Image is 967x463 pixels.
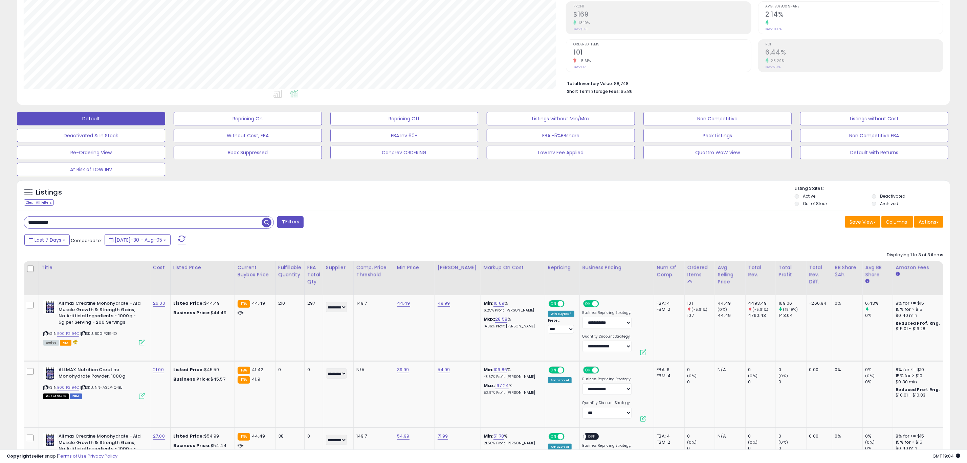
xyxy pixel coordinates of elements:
div: FBA: 4 [657,433,679,439]
button: [DATE]-30 - Aug-05 [105,234,171,246]
h2: 6.44% [766,48,943,58]
b: Business Price: [173,442,211,449]
label: Deactivated [880,193,905,199]
a: B00IP2I94O [57,385,79,390]
small: (0%) [748,440,758,445]
p: 14.86% Profit [PERSON_NAME] [484,324,540,329]
div: 15% for > $15 [896,306,952,313]
b: Min: [484,433,494,439]
small: (-5.61%) [692,307,708,312]
b: Min: [484,300,494,306]
button: Columns [881,216,913,228]
button: FBA Inv 60+ [330,129,479,142]
div: 0% [865,313,893,319]
a: 51.78 [493,433,504,440]
small: FBA [238,433,250,441]
div: $0.30 min [896,379,952,385]
div: 44.49 [718,313,745,319]
a: 28.58 [495,316,507,323]
div: FBA: 4 [657,300,679,306]
button: Repricing On [174,112,322,125]
small: (0%) [779,440,788,445]
div: Title [42,264,147,271]
b: Short Term Storage Fees: [567,88,620,94]
a: 71.99 [438,433,448,440]
button: Listings without Min/Max [487,112,635,125]
div: N/A [356,367,389,373]
button: Without Cost, FBA [174,129,322,142]
div: Amazon Fees [896,264,954,271]
div: FBM: 4 [657,373,679,379]
div: Min Price [397,264,432,271]
div: FBA: 6 [657,367,679,373]
div: % [484,316,540,329]
div: N/A [718,367,740,373]
button: Low Inv Fee Applied [487,146,635,159]
span: OFF [564,367,574,373]
span: OFF [586,434,597,440]
b: Reduced Prof. Rng. [896,387,940,392]
div: 6.43% [865,300,893,306]
a: 21.00 [153,366,164,373]
div: 0 [748,433,776,439]
small: Avg BB Share. [865,278,870,284]
div: 4760.43 [748,313,776,319]
small: (0%) [687,440,697,445]
span: 2025-08-14 19:04 GMT [932,453,960,459]
a: 167.24 [495,382,509,389]
small: Prev: 0.00% [766,27,782,31]
div: FBA Total Qty [307,264,320,285]
th: CSV column name: cust_attr_1_Supplier [323,261,353,295]
span: Profit [573,5,751,8]
b: Listed Price: [173,300,204,306]
div: Ordered Items [687,264,712,278]
small: 25.29% [769,58,785,63]
h2: $169 [573,11,751,20]
div: Total Rev. Diff. [809,264,829,285]
b: Max: [484,316,496,322]
label: Quantity Discount Strategy: [583,334,632,339]
b: Min: [484,366,494,373]
a: 27.00 [153,433,165,440]
button: At Risk of LOW INV [17,163,165,176]
img: 41STjVAVJ-L._SL40_.jpg [43,300,57,314]
div: Preset: [548,318,574,334]
label: Quantity Discount Strategy: [583,401,632,405]
strong: Copyright [7,453,31,459]
button: FBA -5%BBshare [487,129,635,142]
span: OFF [598,301,609,307]
li: $8,748 [567,79,938,87]
button: Listings without Cost [800,112,948,125]
span: FBM [70,394,82,399]
small: (0%) [779,373,788,379]
div: Win BuyBox * [548,311,574,317]
b: ALLMAX Nutrition Creatine Monohydrate Powder, 1000g [59,367,141,381]
div: Listed Price [173,264,232,271]
div: $15.01 - $16.28 [896,326,952,332]
div: $0.40 min [896,313,952,319]
div: ASIN: [43,367,145,398]
span: ON [584,301,592,307]
i: hazardous material [71,340,79,344]
button: Filters [277,216,304,228]
a: 54.99 [438,366,450,373]
p: 21.50% Profit [PERSON_NAME] [484,441,540,446]
span: ON [549,301,558,307]
div: Displaying 1 to 3 of 3 items [887,252,943,258]
div: $10.01 - $10.83 [896,392,952,398]
button: Default [17,112,165,125]
div: Markup on Cost [484,264,542,271]
label: Business Repricing Strategy: [583,310,632,315]
a: 44.49 [397,300,410,307]
p: 43.67% Profit [PERSON_NAME] [484,375,540,379]
small: (0%) [718,307,727,312]
div: $54.99 [173,433,229,439]
div: Amazon AI [548,377,572,383]
span: Compared to: [71,237,102,244]
div: 101 [687,300,715,306]
div: 0 [307,433,318,439]
span: 44.49 [252,300,265,306]
small: FBA [238,300,250,308]
h2: 2.14% [766,11,943,20]
small: (0%) [865,440,875,445]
